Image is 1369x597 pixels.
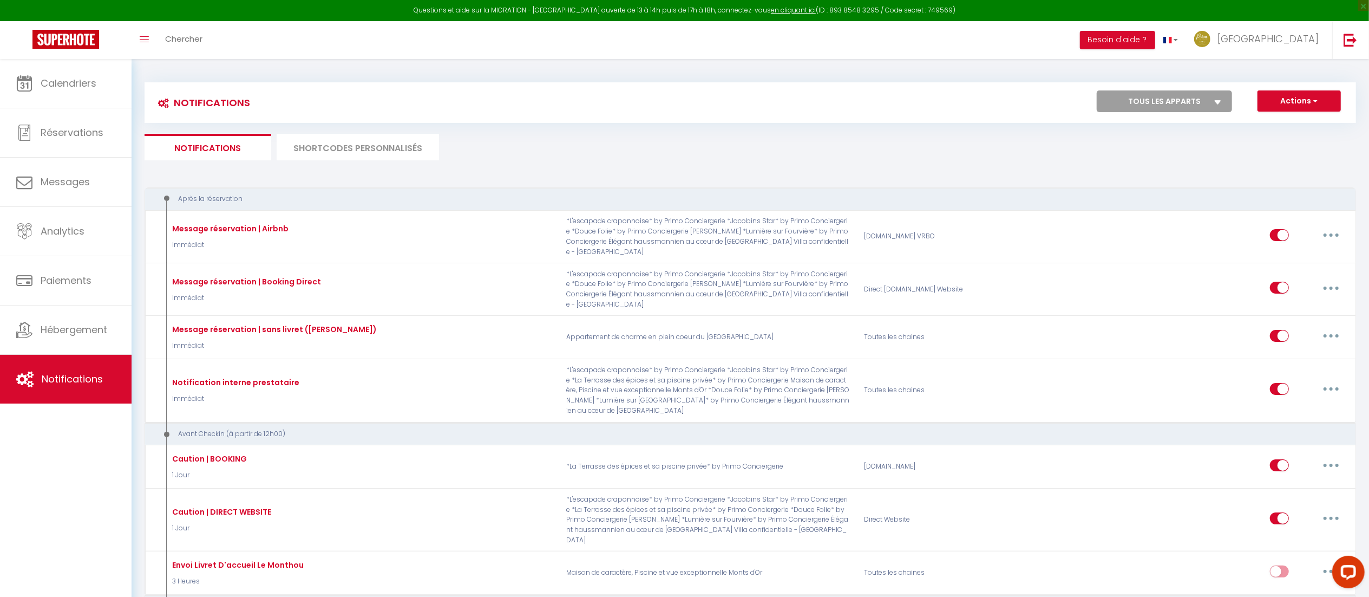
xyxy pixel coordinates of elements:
[857,269,1056,310] div: Direct [DOMAIN_NAME] Website
[559,365,857,416] p: *L'escapade craponnoise* by Primo Conciergerie *Jacobins Star* by Primo Conciergerie *La Terrasse...
[153,90,250,115] h3: Notifications
[857,495,1056,546] div: Direct Website
[169,341,377,351] p: Immédiat
[771,5,816,15] a: en cliquant ici
[1257,90,1341,112] button: Actions
[1080,31,1155,49] button: Besoin d'aide ?
[559,451,857,483] p: *La Terrasse des épices et sa piscine privée* by Primo Conciergerie
[41,323,107,336] span: Hébergement
[41,76,96,90] span: Calendriers
[169,470,247,481] p: 1 Jour
[559,322,857,353] p: Appartement de charme en plein coeur du [GEOGRAPHIC_DATA]
[857,216,1056,257] div: [DOMAIN_NAME] VRBO
[169,394,299,404] p: Immédiat
[169,559,304,571] div: Envoi Livret D'accueil Le Monthou
[169,576,304,587] p: 3 Heures
[857,451,1056,483] div: [DOMAIN_NAME]
[857,322,1056,353] div: Toutes les chaines
[559,269,857,310] p: *L'escapade craponnoise* by Primo Conciergerie *Jacobins Star* by Primo Conciergerie *Douce Folie...
[559,495,857,546] p: *L'escapade craponnoise* by Primo Conciergerie *Jacobins Star* by Primo Conciergerie *La Terrasse...
[169,453,247,465] div: Caution | BOOKING
[559,557,857,589] p: Maison de caractère, Piscine et vue exceptionnelle Monts d'Or
[1194,31,1210,47] img: ...
[169,293,321,303] p: Immédiat
[41,274,91,287] span: Paiements
[157,21,211,59] a: Chercher
[155,194,1322,204] div: Après la réservation
[1217,32,1319,46] span: [GEOGRAPHIC_DATA]
[169,323,377,335] div: Message réservation | sans livret ([PERSON_NAME])
[145,134,271,160] li: Notifications
[169,223,289,235] div: Message réservation | Airbnb
[169,240,289,250] p: Immédiat
[559,216,857,257] p: *L'escapade craponnoise* by Primo Conciergerie *Jacobins Star* by Primo Conciergerie *Douce Folie...
[32,30,99,49] img: Super Booking
[165,33,202,44] span: Chercher
[155,429,1322,439] div: Avant Checkin (à partir de 12h00)
[41,175,90,189] span: Messages
[41,126,103,139] span: Réservations
[42,372,103,386] span: Notifications
[857,557,1056,589] div: Toutes les chaines
[41,224,84,238] span: Analytics
[169,523,271,534] p: 1 Jour
[169,506,271,518] div: Caution | DIRECT WEBSITE
[1324,551,1369,597] iframe: LiveChat chat widget
[169,377,299,388] div: Notification interne prestataire
[857,365,1056,416] div: Toutes les chaines
[1186,21,1332,59] a: ... [GEOGRAPHIC_DATA]
[169,276,321,288] div: Message réservation | Booking Direct
[277,134,439,160] li: SHORTCODES PERSONNALISÉS
[1344,33,1357,47] img: logout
